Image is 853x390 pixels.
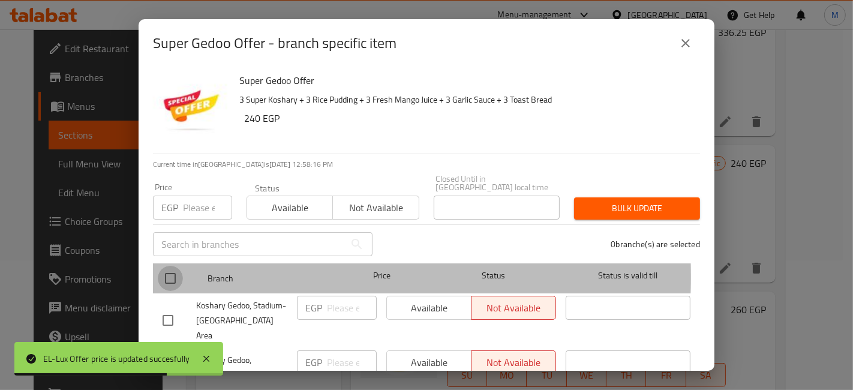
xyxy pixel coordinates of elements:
span: Not available [338,199,414,217]
img: Super Gedoo Offer [153,72,230,149]
p: 0 branche(s) are selected [611,238,700,250]
button: Available [247,196,333,220]
span: Bulk update [584,201,690,216]
input: Search in branches [153,232,345,256]
button: Bulk update [574,197,700,220]
p: 3 Super Koshary + 3 Rice Pudding + 3 Fresh Mango Juice + 3 Garlic Sauce + 3 Toast Bread [239,92,690,107]
span: Price [342,268,422,283]
span: Branch [208,271,332,286]
span: Koshary Gedoo, Stadium-[GEOGRAPHIC_DATA] Area [196,298,287,343]
span: Koshary Gedoo, [GEOGRAPHIC_DATA] [196,353,287,383]
h2: Super Gedoo Offer - branch specific item [153,34,397,53]
input: Please enter price [327,350,377,374]
input: Please enter price [183,196,232,220]
p: EGP [305,301,322,315]
button: Not available [332,196,419,220]
span: Status is valid till [566,268,690,283]
input: Please enter price [327,296,377,320]
span: Status [431,268,556,283]
h6: Super Gedoo Offer [239,72,690,89]
p: EGP [305,355,322,370]
p: EGP [161,200,178,215]
button: close [671,29,700,58]
p: Current time in [GEOGRAPHIC_DATA] is [DATE] 12:58:16 PM [153,159,700,170]
span: Available [252,199,328,217]
h6: 240 EGP [244,110,690,127]
div: EL-Lux Offer price is updated succesfully [43,352,190,365]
